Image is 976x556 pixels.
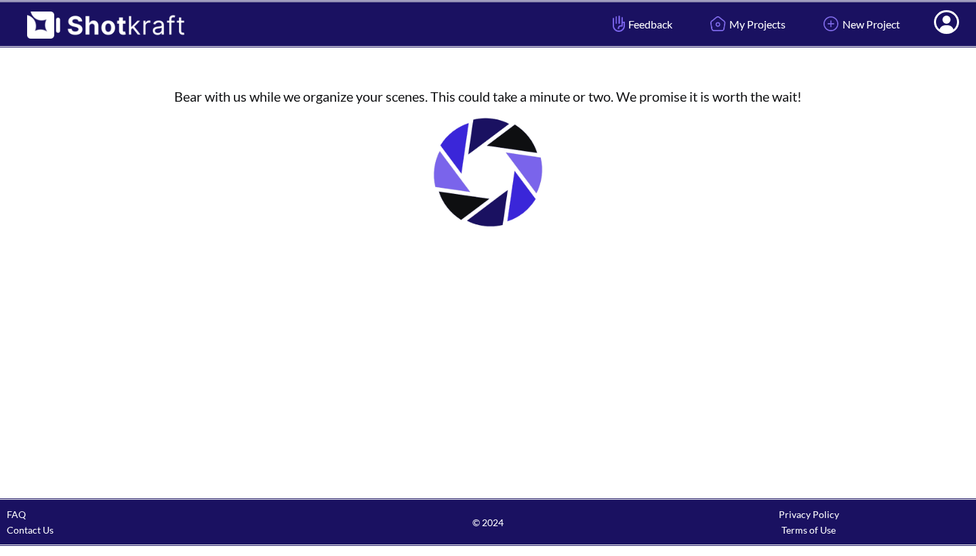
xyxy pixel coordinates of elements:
a: My Projects [696,6,796,42]
div: Terms of Use [649,522,969,538]
img: Home Icon [706,12,729,35]
span: Feedback [609,16,672,32]
a: New Project [809,6,910,42]
div: Privacy Policy [649,507,969,522]
img: Loading.. [420,104,556,240]
img: Add Icon [819,12,842,35]
a: Contact Us [7,524,54,536]
a: FAQ [7,509,26,520]
img: Hand Icon [609,12,628,35]
span: © 2024 [327,515,648,530]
